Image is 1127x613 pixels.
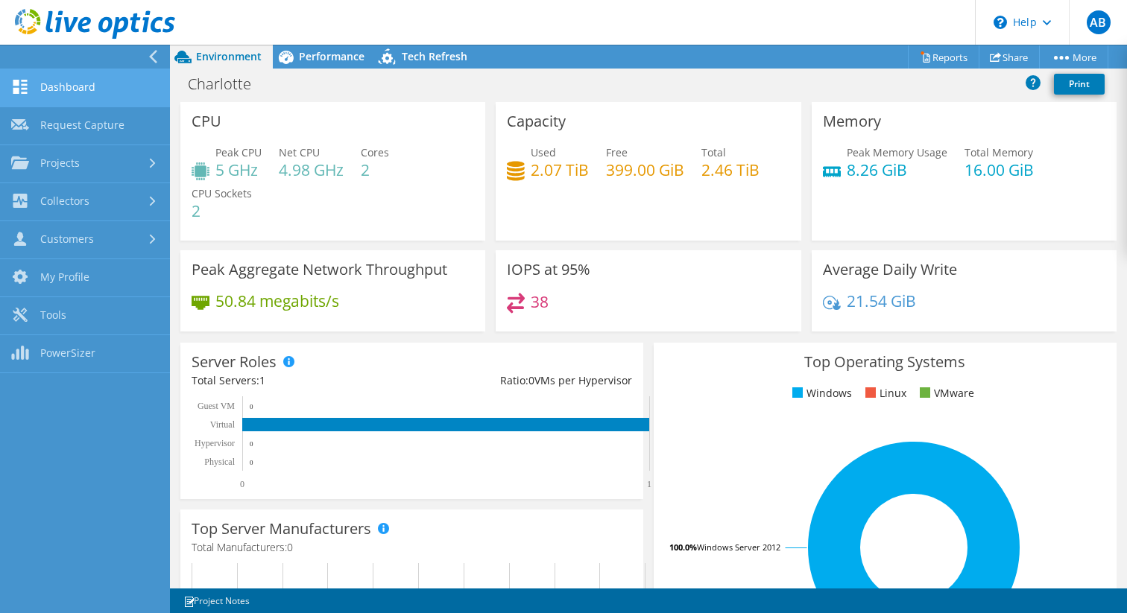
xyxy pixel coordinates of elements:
h3: Peak Aggregate Network Throughput [192,261,447,278]
span: Cores [361,145,389,159]
h3: CPU [192,113,221,130]
h4: 2 [361,162,389,178]
h1: Charlotte [181,76,274,92]
h4: 50.84 megabits/s [215,293,339,309]
text: 0 [250,440,253,448]
h3: Top Server Manufacturers [192,521,371,537]
h3: IOPS at 95% [507,261,590,278]
text: 0 [250,459,253,466]
text: 0 [250,403,253,410]
div: Ratio: VMs per Hypervisor [411,372,631,389]
span: Peak CPU [215,145,262,159]
span: 0 [287,540,293,554]
h4: 21.54 GiB [847,293,916,309]
span: Peak Memory Usage [847,145,947,159]
svg: \n [994,16,1007,29]
tspan: Windows Server 2012 [697,541,780,553]
h4: 5 GHz [215,162,262,178]
text: 1 [647,479,651,489]
span: CPU Sockets [192,186,252,200]
h3: Average Daily Write [823,261,957,278]
a: Project Notes [173,591,260,610]
a: Share [979,45,1040,69]
h3: Top Operating Systems [665,354,1105,370]
div: Total Servers: [192,372,411,389]
h4: 4.98 GHz [279,162,344,178]
h4: 2 [192,203,252,219]
text: Virtual [210,419,236,430]
a: More [1039,45,1108,69]
span: Used [531,145,556,159]
tspan: 100.0% [669,541,697,553]
h4: 38 [531,293,549,310]
h4: 2.46 TiB [701,162,760,178]
text: Physical [204,457,235,467]
h4: 16.00 GiB [965,162,1034,178]
li: VMware [916,385,974,401]
h3: Server Roles [192,354,277,370]
a: Reports [908,45,979,69]
span: 0 [528,373,534,387]
span: Performance [299,49,364,63]
span: AB [1087,10,1111,34]
span: Total [701,145,726,159]
h4: Total Manufacturers: [192,539,632,556]
text: 0 [240,479,244,489]
a: Print [1054,74,1105,95]
h3: Memory [823,113,881,130]
text: Hypervisor [195,438,235,448]
span: 1 [259,373,265,387]
h4: 399.00 GiB [606,162,684,178]
h4: 2.07 TiB [531,162,589,178]
span: Net CPU [279,145,320,159]
span: Free [606,145,628,159]
span: Tech Refresh [402,49,467,63]
h3: Capacity [507,113,566,130]
span: Environment [196,49,262,63]
text: Guest VM [198,401,235,411]
h4: 8.26 GiB [847,162,947,178]
li: Windows [789,385,852,401]
li: Linux [862,385,906,401]
span: Total Memory [965,145,1033,159]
